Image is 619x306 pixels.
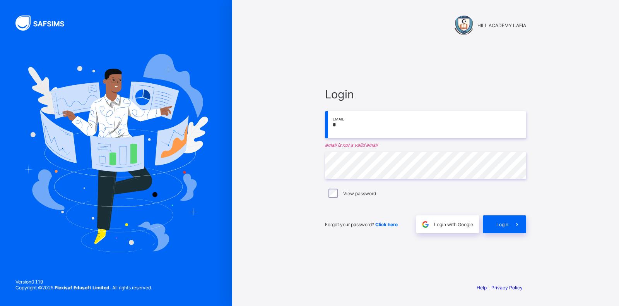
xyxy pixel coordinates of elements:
label: View password [343,191,376,196]
span: HILL ACADEMY LAFIA [477,22,526,28]
span: Forgot your password? [325,222,398,227]
span: Version 0.1.19 [15,279,152,285]
strong: Flexisaf Edusoft Limited. [55,285,111,291]
span: Copyright © 2025 All rights reserved. [15,285,152,291]
a: Help [477,285,487,291]
span: Login [325,88,526,101]
img: SAFSIMS Logo [15,15,74,31]
img: google.396cfc9801f0270233282035f929180a.svg [421,220,430,229]
span: Login with Google [434,222,473,227]
a: Click here [375,222,398,227]
img: Hero Image [24,54,208,252]
span: Login [496,222,508,227]
em: email is not a valid email [325,142,526,148]
a: Privacy Policy [491,285,523,291]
